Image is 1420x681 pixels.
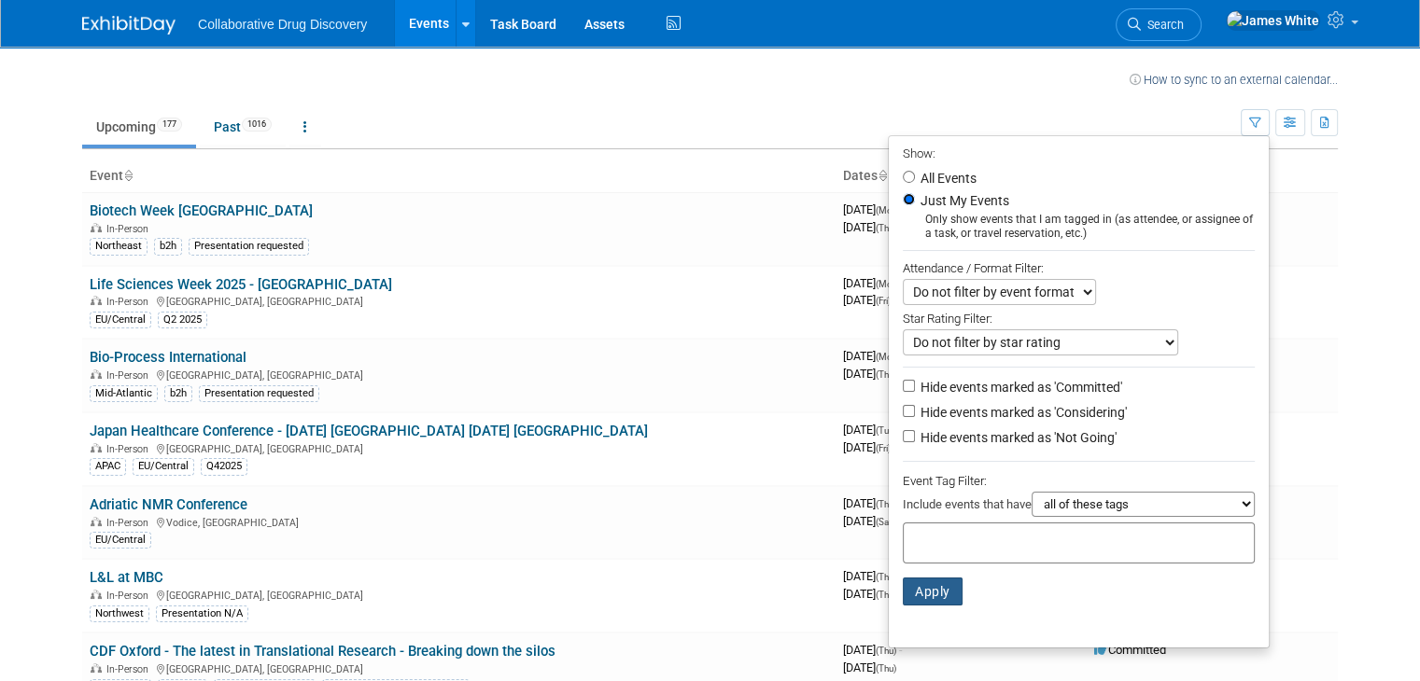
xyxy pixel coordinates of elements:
[199,385,319,402] div: Presentation requested
[90,532,151,549] div: EU/Central
[876,279,900,289] span: (Mon)
[876,223,896,233] span: (Thu)
[1116,8,1202,41] a: Search
[90,643,555,660] a: CDF Oxford - The latest in Translational Research - Breaking down the silos
[903,305,1255,329] div: Star Rating Filter:
[917,172,977,185] label: All Events
[90,367,828,382] div: [GEOGRAPHIC_DATA], [GEOGRAPHIC_DATA]
[843,202,906,216] span: [DATE]
[189,238,309,255] div: Presentation requested
[843,220,896,234] span: [DATE]
[876,296,891,306] span: (Fri)
[90,587,828,602] div: [GEOGRAPHIC_DATA], [GEOGRAPHIC_DATA]
[1094,643,1166,657] span: Committed
[106,223,154,235] span: In-Person
[836,160,1087,192] th: Dates
[90,458,126,475] div: APAC
[200,109,286,145] a: Past1016
[164,385,192,402] div: b2h
[198,17,367,32] span: Collaborative Drug Discovery
[90,514,828,529] div: Vodice, [GEOGRAPHIC_DATA]
[106,443,154,455] span: In-Person
[90,496,247,513] a: Adriatic NMR Conference
[90,440,828,455] div: [GEOGRAPHIC_DATA], [GEOGRAPHIC_DATA]
[843,440,891,454] span: [DATE]
[917,378,1122,396] label: Hide events marked as 'Committed'
[878,168,887,183] a: Sort by Start Date
[123,168,133,183] a: Sort by Event Name
[91,223,102,232] img: In-Person Event
[82,109,196,145] a: Upcoming177
[90,312,151,328] div: EU/Central
[90,293,828,308] div: [GEOGRAPHIC_DATA], [GEOGRAPHIC_DATA]
[876,499,896,509] span: (Thu)
[106,369,154,382] span: In-Person
[1130,73,1338,87] a: How to sync to an external calendar...
[90,569,163,586] a: L&L at MBC
[91,517,102,526] img: In-Person Event
[106,296,154,308] span: In-Person
[903,577,963,605] button: Apply
[1226,10,1320,31] img: James White
[90,349,246,366] a: Bio-Process International
[876,646,896,656] span: (Thu)
[876,517,894,527] span: (Sat)
[91,590,102,599] img: In-Person Event
[903,141,1255,164] div: Show:
[133,458,194,475] div: EU/Central
[158,312,207,328] div: Q2 2025
[106,663,154,675] span: In-Person
[843,496,902,510] span: [DATE]
[843,423,902,437] span: [DATE]
[876,425,896,436] span: (Tue)
[843,293,891,307] span: [DATE]
[876,443,891,453] span: (Fri)
[843,276,906,290] span: [DATE]
[90,238,148,255] div: Northeast
[917,191,1009,210] label: Just My Events
[201,458,247,475] div: Q42025
[876,352,900,362] span: (Mon)
[91,443,102,452] img: In-Person Event
[843,367,896,381] span: [DATE]
[843,514,894,528] span: [DATE]
[90,423,648,439] a: Japan Healthcare Conference - [DATE] [GEOGRAPHIC_DATA] [DATE] [GEOGRAPHIC_DATA]
[90,605,149,622] div: Northwest
[82,16,176,35] img: ExhibitDay
[903,492,1255,522] div: Include events that have
[157,118,182,132] span: 177
[91,369,102,379] img: In-Person Event
[90,385,158,402] div: Mid-Atlantic
[876,369,896,380] span: (Thu)
[90,202,313,219] a: Biotech Week [GEOGRAPHIC_DATA]
[843,660,896,674] span: [DATE]
[106,517,154,529] span: In-Person
[903,470,1255,492] div: Event Tag Filter:
[903,257,1255,279] div: Attendance / Format Filter:
[91,296,102,305] img: In-Person Event
[154,238,182,255] div: b2h
[91,663,102,673] img: In-Person Event
[917,403,1127,422] label: Hide events marked as 'Considering'
[903,213,1255,241] div: Only show events that I am tagged in (as attendee, or assignee of a task, or travel reservation, ...
[843,349,906,363] span: [DATE]
[843,587,896,601] span: [DATE]
[156,605,248,622] div: Presentation N/A
[90,660,828,675] div: [GEOGRAPHIC_DATA], [GEOGRAPHIC_DATA]
[876,663,896,674] span: (Thu)
[899,643,902,657] span: -
[106,590,154,602] span: In-Person
[843,643,902,657] span: [DATE]
[242,118,272,132] span: 1016
[843,569,902,583] span: [DATE]
[876,572,896,582] span: (Thu)
[82,160,836,192] th: Event
[876,205,900,215] span: (Mon)
[917,428,1117,447] label: Hide events marked as 'Not Going'
[876,590,896,600] span: (Thu)
[90,276,392,293] a: Life Sciences Week 2025 - [GEOGRAPHIC_DATA]
[1141,18,1184,32] span: Search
